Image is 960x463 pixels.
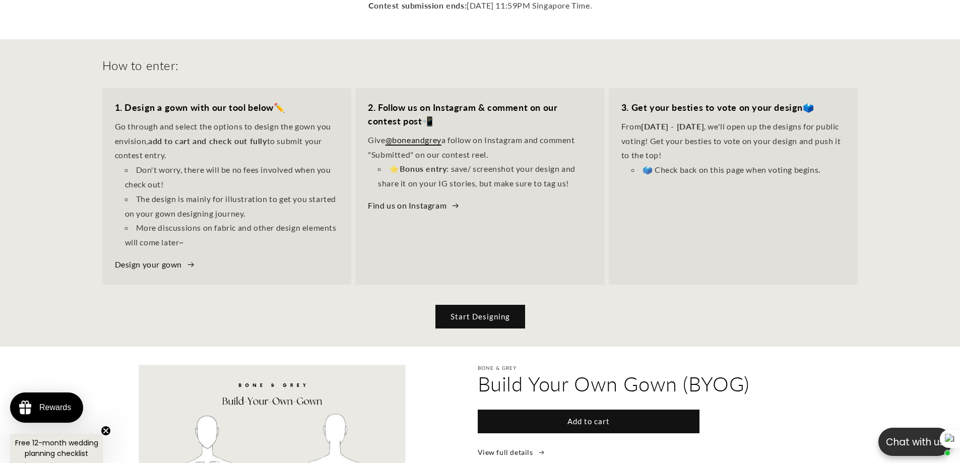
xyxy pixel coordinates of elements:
[478,371,823,397] h2: Build Your Own Gown (BYOG)
[478,446,823,458] a: View full details
[115,102,274,113] strong: 1. Design a gown with our tool below
[125,192,339,221] li: The design is mainly for illustration to get you started on your gown designing journey.
[368,199,460,213] a: Find us on Instagram
[478,365,823,371] p: Bone & Grey
[101,426,111,436] button: Close teaser
[435,305,525,328] a: Start Designing
[10,434,103,463] div: Free 12-month wedding planning checklistClose teaser
[368,102,557,126] strong: 2. Follow us on Instagram & comment on our contest post
[125,221,339,250] li: More discussions on fabric and other design elements will come later~
[115,119,339,163] p: Go through and select the options to design the gown you envision, to submit your contest entry.
[39,403,71,412] div: Rewards
[115,257,196,272] a: Design your gown
[386,135,441,145] a: @boneandgrey
[631,163,846,177] li: 🗳️ Check back on this page when voting begins.
[368,101,592,128] h3: 📲
[621,102,803,113] strong: 3. Get your besties to vote on your design
[878,435,952,449] p: Chat with us
[878,428,952,456] button: Open chatbox
[478,410,699,433] button: Add to cart
[641,121,704,131] strong: [DATE] - [DATE]
[148,136,267,146] strong: add to cart and check out fully
[621,119,846,163] p: From , we'll open up the designs for public voting! Get your besties to vote on your design and p...
[368,1,467,10] strong: Contest submission ends:
[125,163,339,192] li: Don't worry, there will be no fees involved when you check out!
[621,101,846,114] h3: 🗳️
[15,438,98,458] span: Free 12-month wedding planning checklist
[102,57,179,73] h2: How to enter:
[115,101,339,114] h3: ✏️
[368,133,592,162] p: Give a follow on Instagram and comment "Submitted" on our contest reel.
[378,162,592,191] li: ⭐ : save/ screenshot your design and share it on your IG stories, but make sure to tag us!
[400,164,447,173] strong: Bonus entry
